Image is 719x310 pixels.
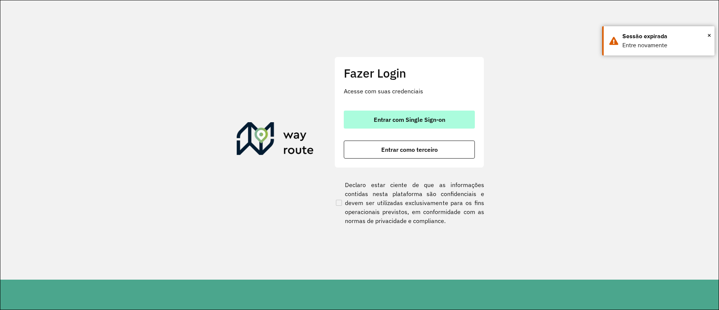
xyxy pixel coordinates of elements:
[344,66,475,80] h2: Fazer Login
[344,141,475,159] button: button
[374,117,445,123] span: Entrar com Single Sign-on
[707,30,711,41] span: ×
[344,87,475,96] p: Acesse com suas credenciais
[381,147,438,153] span: Entrar como terceiro
[622,41,709,50] div: Entre novamente
[707,30,711,41] button: Close
[344,111,475,129] button: button
[622,32,709,41] div: Sessão expirada
[334,180,484,225] label: Declaro estar ciente de que as informações contidas nesta plataforma são confidenciais e devem se...
[237,122,314,158] img: Roteirizador AmbevTech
